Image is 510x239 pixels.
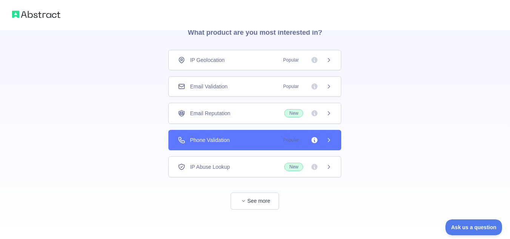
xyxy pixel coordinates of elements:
span: IP Abuse Lookup [190,163,230,171]
button: See more [231,193,279,210]
span: Email Reputation [190,109,230,117]
span: New [284,163,303,171]
span: Email Validation [190,83,227,90]
span: New [284,109,303,117]
iframe: Toggle Customer Support [445,219,502,235]
h3: What product are you most interested in? [176,12,334,50]
span: Popular [279,83,303,90]
span: Popular [279,56,303,64]
span: Popular [279,136,303,144]
span: Phone Validation [190,136,230,144]
span: IP Geolocation [190,56,225,64]
img: Abstract logo [12,9,60,20]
